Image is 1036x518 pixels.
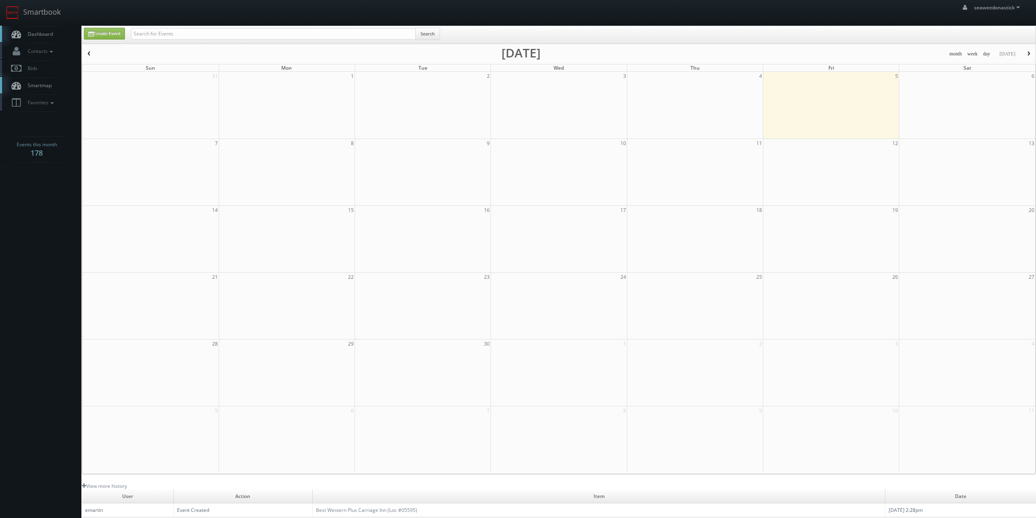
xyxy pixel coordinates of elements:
span: 22 [347,273,355,281]
span: 18 [756,206,763,214]
span: 28 [211,339,219,348]
span: Events this month [17,141,57,149]
span: 9 [758,406,763,415]
span: 16 [483,206,491,214]
span: 6 [1031,72,1035,80]
td: [DATE] 2:28pm [885,503,1036,517]
span: 10 [891,406,899,415]
span: Sat [964,64,971,71]
span: 5 [894,72,899,80]
span: 19 [891,206,899,214]
button: week [964,49,981,59]
span: 21 [211,273,219,281]
span: Mon [281,64,292,71]
span: seaweedonastick [974,4,1022,11]
span: 4 [1031,339,1035,348]
span: 8 [350,139,355,148]
td: Item [312,489,885,503]
span: 6 [350,406,355,415]
button: month [946,49,965,59]
span: 2 [758,339,763,348]
a: Best Western Plus Carriage Inn (Loc #05595) [316,507,417,514]
span: 23 [483,273,491,281]
img: smartbook-logo.png [6,6,19,19]
span: 1 [350,72,355,80]
span: 14 [211,206,219,214]
strong: 178 [31,148,43,158]
span: 13 [1028,139,1035,148]
span: 12 [891,139,899,148]
span: 25 [756,273,763,281]
span: 9 [486,139,491,148]
span: Bids [24,65,37,72]
span: Dashboard [24,31,53,37]
span: 27 [1028,273,1035,281]
h2: [DATE] [502,49,541,57]
span: Sun [146,64,155,71]
span: 4 [758,72,763,80]
span: 29 [347,339,355,348]
span: Thu [690,64,700,71]
span: 26 [891,273,899,281]
span: 24 [620,273,627,281]
td: Event Created [173,503,312,517]
td: User [82,489,173,503]
span: 15 [347,206,355,214]
span: Contacts [24,48,55,55]
span: Favorites [24,99,56,106]
span: Smartmap [24,82,52,89]
span: 3 [894,339,899,348]
span: Wed [554,64,564,71]
span: Tue [418,64,427,71]
button: Search [415,28,440,40]
span: 3 [622,72,627,80]
span: 11 [756,139,763,148]
span: 20 [1028,206,1035,214]
td: Date [885,489,1036,503]
span: Fri [828,64,834,71]
span: 17 [620,206,627,214]
span: 7 [486,406,491,415]
td: Action [173,489,312,503]
span: 5 [214,406,219,415]
span: 8 [622,406,627,415]
span: 31 [211,72,219,80]
a: View more history [82,483,127,489]
span: 30 [483,339,491,348]
td: emartin [82,503,173,517]
span: 10 [620,139,627,148]
button: [DATE] [997,49,1018,59]
a: Create Event [84,28,125,40]
span: 11 [1028,406,1035,415]
span: 2 [486,72,491,80]
span: 1 [622,339,627,348]
span: 7 [214,139,219,148]
input: Search for Events [131,28,416,40]
button: day [980,49,993,59]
